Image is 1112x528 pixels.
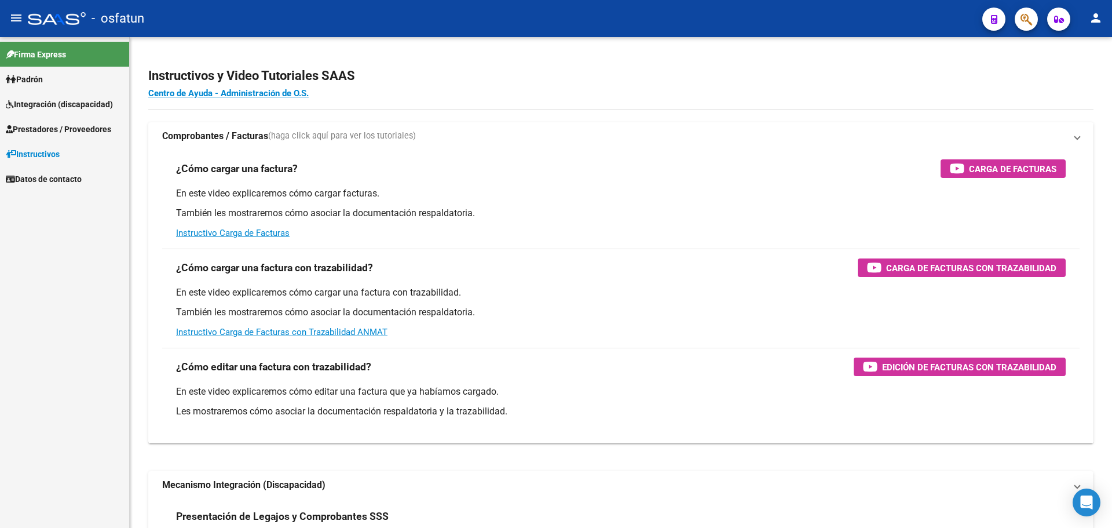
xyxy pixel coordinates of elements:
[176,207,1066,220] p: También les mostraremos cómo asociar la documentación respaldatoria.
[6,173,82,185] span: Datos de contacto
[6,48,66,61] span: Firma Express
[162,479,325,491] strong: Mecanismo Integración (Discapacidad)
[941,159,1066,178] button: Carga de Facturas
[176,508,389,525] h3: Presentación de Legajos y Comprobantes SSS
[6,73,43,86] span: Padrón
[92,6,144,31] span: - osfatun
[6,123,111,136] span: Prestadores / Proveedores
[882,360,1056,374] span: Edición de Facturas con Trazabilidad
[6,148,60,161] span: Instructivos
[268,130,416,143] span: (haga click aquí para ver los tutoriales)
[969,162,1056,176] span: Carga de Facturas
[148,150,1093,443] div: Comprobantes / Facturas(haga click aquí para ver los tutoriales)
[176,161,298,177] h3: ¿Cómo cargar una factura?
[148,65,1093,87] h2: Instructivos y Video Tutoriales SAAS
[176,286,1066,299] p: En este video explicaremos cómo cargar una factura con trazabilidad.
[6,98,113,111] span: Integración (discapacidad)
[162,130,268,143] strong: Comprobantes / Facturas
[854,358,1066,376] button: Edición de Facturas con Trazabilidad
[176,405,1066,418] p: Les mostraremos cómo asociar la documentación respaldatoria y la trazabilidad.
[176,228,290,238] a: Instructivo Carga de Facturas
[176,306,1066,319] p: También les mostraremos cómo asociar la documentación respaldatoria.
[176,385,1066,398] p: En este video explicaremos cómo editar una factura que ya habíamos cargado.
[148,122,1093,150] mat-expansion-panel-header: Comprobantes / Facturas(haga click aquí para ver los tutoriales)
[148,88,309,99] a: Centro de Ayuda - Administración de O.S.
[9,11,23,25] mat-icon: menu
[148,471,1093,499] mat-expansion-panel-header: Mecanismo Integración (Discapacidad)
[886,261,1056,275] span: Carga de Facturas con Trazabilidad
[176,260,373,276] h3: ¿Cómo cargar una factura con trazabilidad?
[176,327,387,337] a: Instructivo Carga de Facturas con Trazabilidad ANMAT
[176,187,1066,200] p: En este video explicaremos cómo cargar facturas.
[858,258,1066,277] button: Carga de Facturas con Trazabilidad
[176,359,371,375] h3: ¿Cómo editar una factura con trazabilidad?
[1089,11,1103,25] mat-icon: person
[1073,489,1100,516] div: Open Intercom Messenger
